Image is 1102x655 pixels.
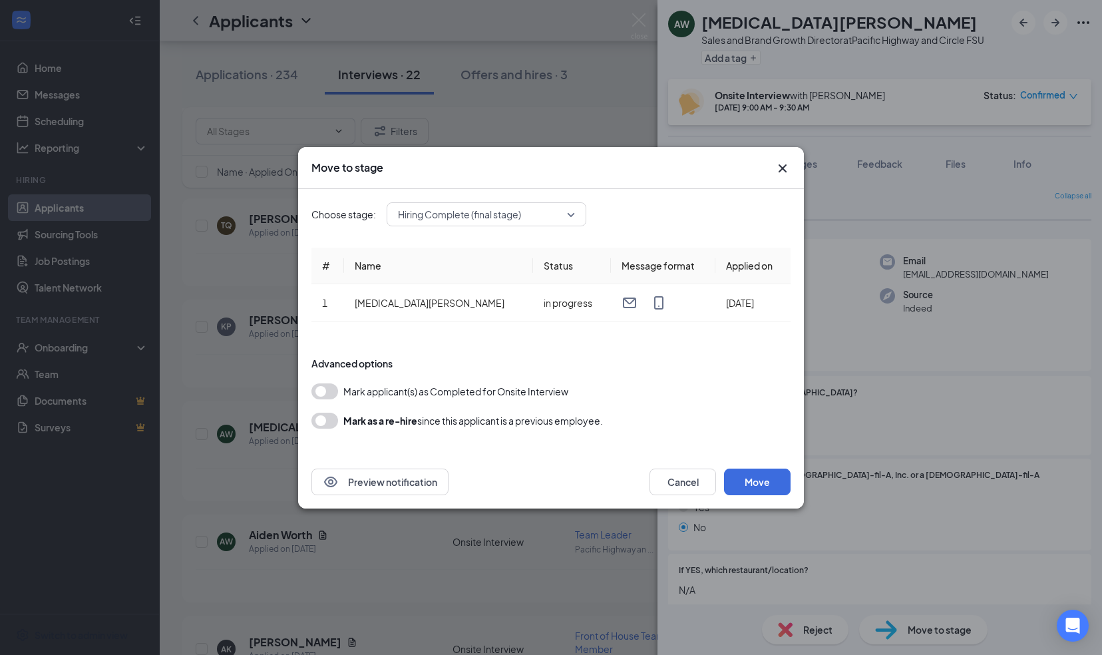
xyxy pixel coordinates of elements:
span: 1 [322,297,327,309]
button: Close [775,160,791,176]
td: [DATE] [715,284,791,322]
th: Message format [611,248,715,284]
th: Name [344,248,534,284]
svg: Eye [323,474,339,490]
th: # [311,248,344,284]
th: Status [533,248,610,284]
b: Mark as a re-hire [343,415,417,427]
div: Open Intercom Messenger [1057,610,1089,642]
span: Choose stage: [311,207,376,222]
div: since this applicant is a previous employee. [343,413,603,429]
button: Move [724,469,791,495]
svg: Email [622,295,638,311]
span: Mark applicant(s) as Completed for Onsite Interview [343,383,568,399]
svg: MobileSms [651,295,667,311]
td: in progress [533,284,610,322]
svg: Cross [775,160,791,176]
button: EyePreview notification [311,469,449,495]
h3: Move to stage [311,160,383,175]
span: Hiring Complete (final stage) [398,204,521,224]
th: Applied on [715,248,791,284]
button: Cancel [649,469,716,495]
div: Advanced options [311,357,791,370]
td: [MEDICAL_DATA][PERSON_NAME] [344,284,534,322]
